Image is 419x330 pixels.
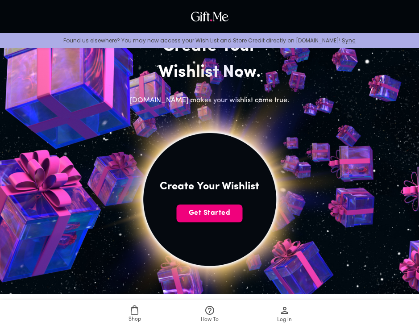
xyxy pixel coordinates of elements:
h4: Create Your Wishlist [160,180,259,194]
span: Get Started [177,208,243,218]
a: Shop [97,300,172,330]
a: Log in [247,300,322,330]
span: Log in [277,316,292,324]
span: Shop [129,315,141,324]
a: Sync [342,37,356,44]
img: GiftMe Logo [189,9,231,24]
p: Found us elsewhere? You may now access your Wish List and Store Credit directly on [DOMAIN_NAME]! [7,37,412,44]
button: Get Started [177,205,243,222]
span: How To [201,316,219,324]
a: How To [172,300,247,330]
